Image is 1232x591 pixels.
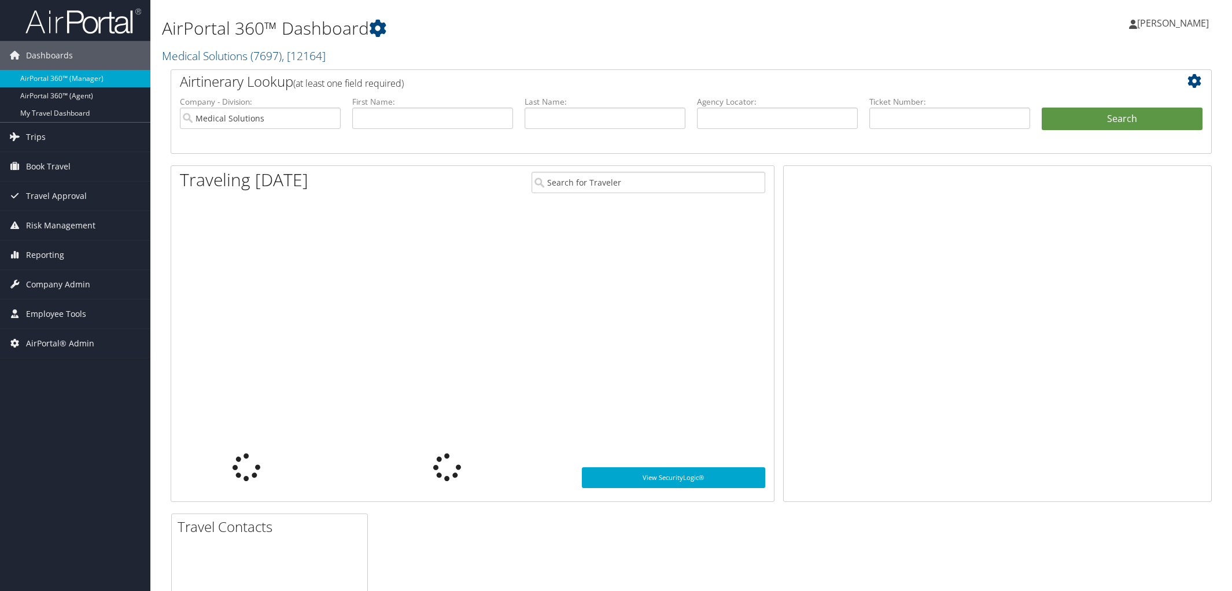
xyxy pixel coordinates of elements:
button: Search [1042,108,1203,131]
label: Last Name: [525,96,685,108]
span: Employee Tools [26,300,86,328]
span: (at least one field required) [293,77,404,90]
h1: AirPortal 360™ Dashboard [162,16,868,40]
a: Medical Solutions [162,48,326,64]
h1: Traveling [DATE] [180,168,308,192]
label: Ticket Number: [869,96,1030,108]
span: , [ 12164 ] [282,48,326,64]
span: Book Travel [26,152,71,181]
span: ( 7697 ) [250,48,282,64]
span: Travel Approval [26,182,87,210]
label: First Name: [352,96,513,108]
span: AirPortal® Admin [26,329,94,358]
input: Search for Traveler [532,172,765,193]
span: Reporting [26,241,64,269]
a: [PERSON_NAME] [1129,6,1220,40]
img: airportal-logo.png [25,8,141,35]
span: [PERSON_NAME] [1137,17,1209,29]
label: Agency Locator: [697,96,858,108]
h2: Travel Contacts [178,517,367,537]
span: Risk Management [26,211,95,240]
span: Trips [26,123,46,152]
h2: Airtinerary Lookup [180,72,1116,91]
span: Company Admin [26,270,90,299]
a: View SecurityLogic® [582,467,765,488]
label: Company - Division: [180,96,341,108]
span: Dashboards [26,41,73,70]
